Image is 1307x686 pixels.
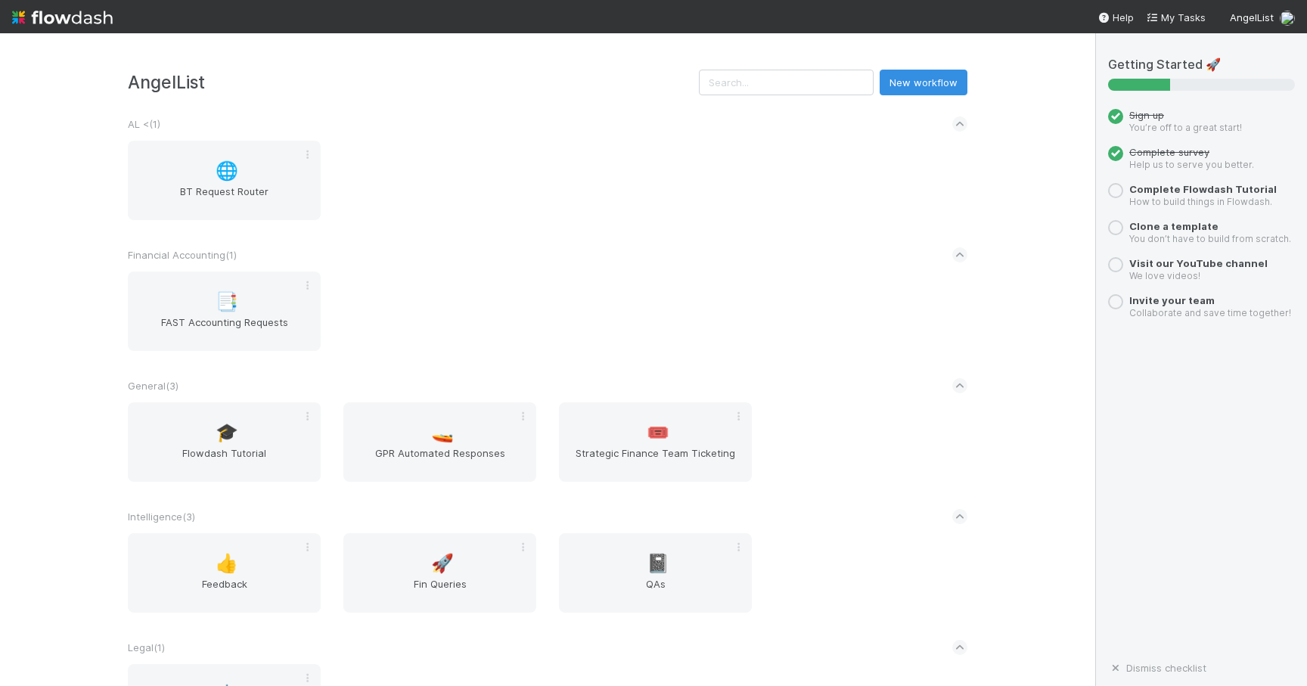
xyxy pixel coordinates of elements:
small: Collaborate and save time together! [1129,307,1291,318]
div: Help [1097,10,1134,25]
a: Complete Flowdash Tutorial [1129,183,1277,195]
a: Invite your team [1129,294,1215,306]
a: Clone a template [1129,220,1219,232]
input: Search... [699,70,874,95]
span: Sign up [1129,109,1164,121]
small: You don’t have to build from scratch. [1129,233,1291,244]
span: Complete survey [1129,146,1209,158]
a: 📓QAs [559,533,752,613]
small: We love videos! [1129,270,1200,281]
span: My Tasks [1146,11,1206,23]
span: Financial Accounting ( 1 ) [128,249,237,261]
img: avatar_aa7ab74a-187c-45c7-a773-642a19062ec3.png [1280,11,1295,26]
span: 🎓 [216,423,238,442]
span: Legal ( 1 ) [128,641,165,653]
span: Feedback [134,576,315,607]
a: 🎟️Strategic Finance Team Ticketing [559,402,752,482]
a: Dismiss checklist [1108,662,1206,674]
small: You’re off to a great start! [1129,122,1242,133]
a: 🚀Fin Queries [343,533,536,613]
span: 📑 [216,292,238,312]
h3: AngelList [128,72,699,92]
span: 👍 [216,554,238,573]
a: 👍Feedback [128,533,321,613]
button: New workflow [880,70,967,95]
small: How to build things in Flowdash. [1129,196,1272,207]
span: Flowdash Tutorial [134,445,315,476]
a: 🚤GPR Automated Responses [343,402,536,482]
span: General ( 3 ) [128,380,179,392]
span: AL < ( 1 ) [128,118,160,130]
span: Strategic Finance Team Ticketing [565,445,746,476]
span: BT Request Router [134,184,315,214]
span: Intelligence ( 3 ) [128,511,195,523]
span: GPR Automated Responses [349,445,530,476]
span: 🌐 [216,161,238,181]
h5: Getting Started 🚀 [1108,57,1295,73]
span: 🎟️ [647,423,669,442]
a: 🌐BT Request Router [128,141,321,220]
a: 📑FAST Accounting Requests [128,272,321,351]
span: Fin Queries [349,576,530,607]
span: 📓 [647,554,669,573]
a: My Tasks [1146,10,1206,25]
a: 🎓Flowdash Tutorial [128,402,321,482]
a: Visit our YouTube channel [1129,257,1268,269]
small: Help us to serve you better. [1129,159,1254,170]
span: FAST Accounting Requests [134,315,315,345]
span: 🚀 [431,554,454,573]
span: QAs [565,576,746,607]
span: 🚤 [431,423,454,442]
span: AngelList [1230,11,1274,23]
img: logo-inverted-e16ddd16eac7371096b0.svg [12,5,113,30]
